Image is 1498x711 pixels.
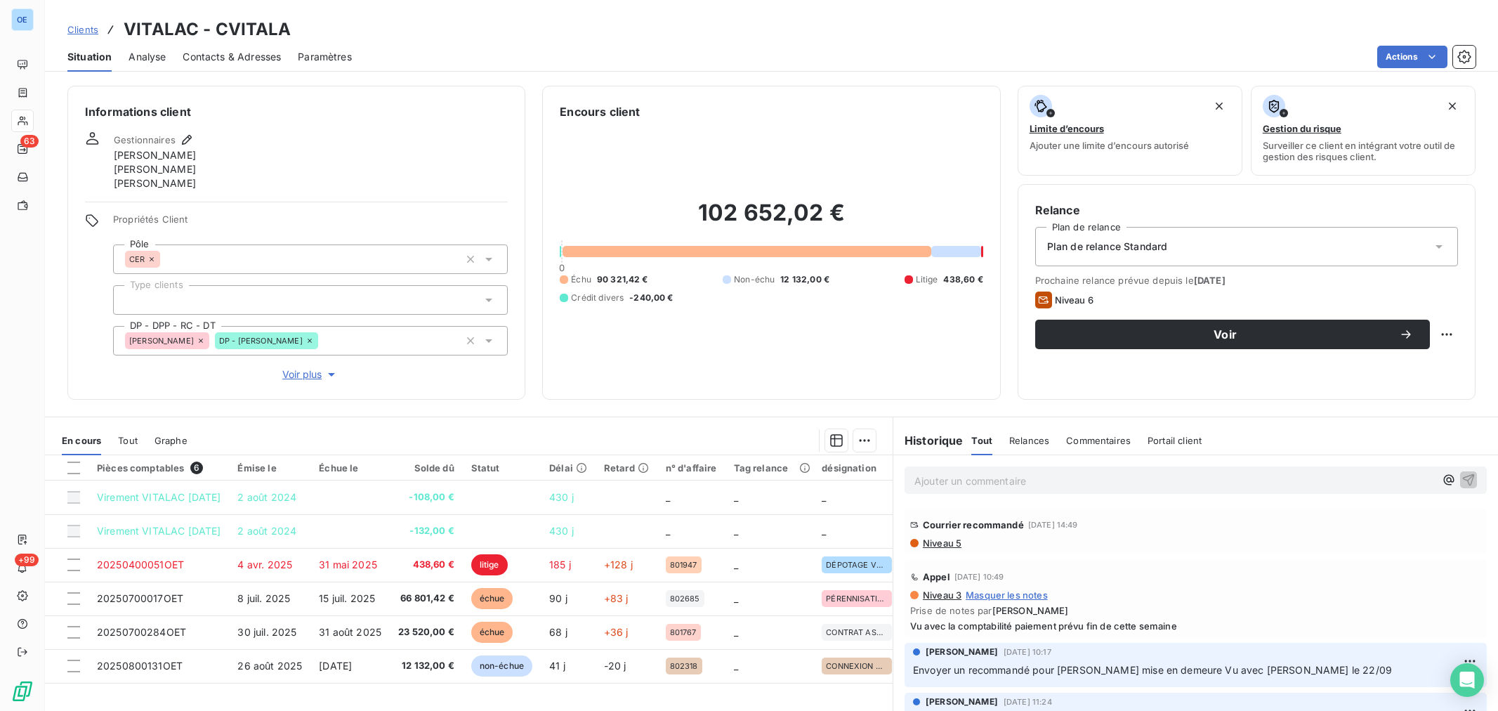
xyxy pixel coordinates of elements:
[1004,648,1051,656] span: [DATE] 10:17
[237,660,302,672] span: 26 août 2025
[954,573,1004,581] span: [DATE] 10:49
[124,17,291,42] h3: VITALAC - CVITALA
[926,696,998,708] span: [PERSON_NAME]
[1194,275,1226,286] span: [DATE]
[319,462,381,474] div: Échue le
[1251,86,1476,176] button: Gestion du risqueSurveiller ce client en intégrant votre outil de gestion des risques client.
[926,646,998,658] span: [PERSON_NAME]
[734,559,738,570] span: _
[237,462,302,474] div: Émise le
[97,559,184,570] span: 20250400051OET
[549,525,574,537] span: 430 j
[670,662,698,670] span: 802318
[1035,202,1458,218] h6: Relance
[1066,435,1131,446] span: Commentaires
[398,558,454,572] span: 438,60 €
[780,273,829,286] span: 12 132,00 €
[11,8,34,31] div: OE
[1148,435,1202,446] span: Portail client
[1030,140,1189,151] span: Ajouter une limite d’encours autorisé
[471,622,513,643] span: échue
[62,435,101,446] span: En cours
[604,660,626,672] span: -20 j
[20,135,39,148] span: 63
[318,334,329,347] input: Ajouter une valeur
[1047,240,1168,254] span: Plan de relance Standard
[923,519,1024,530] span: Courrier recommandé
[15,554,39,566] span: +99
[237,559,292,570] span: 4 avr. 2025
[549,592,567,604] span: 90 j
[666,525,670,537] span: _
[1055,294,1093,306] span: Niveau 6
[666,491,670,503] span: _
[114,162,196,176] span: [PERSON_NAME]
[734,273,775,286] span: Non-échu
[298,50,352,64] span: Paramètres
[559,262,565,273] span: 0
[670,594,700,603] span: 802685
[604,626,629,638] span: +36 j
[549,660,565,672] span: 41 j
[118,435,138,446] span: Tout
[114,134,176,145] span: Gestionnaires
[183,50,281,64] span: Contacts & Adresses
[237,525,296,537] span: 2 août 2024
[1263,140,1464,162] span: Surveiller ce client en intégrant votre outil de gestion des risques client.
[113,367,508,382] button: Voir plus
[822,491,826,503] span: _
[1377,46,1447,68] button: Actions
[670,628,697,637] span: 801767
[822,525,826,537] span: _
[1028,521,1078,529] span: [DATE] 14:49
[398,524,454,538] span: -132,00 €
[97,462,221,474] div: Pièces comptables
[943,273,983,286] span: 438,60 €
[11,680,34,703] img: Logo LeanPay
[319,626,381,638] span: 31 août 2025
[219,337,303,345] span: DP - [PERSON_NAME]
[966,589,1048,601] span: Masquer les notes
[910,605,1481,616] span: Prise de notes par
[398,659,454,673] span: 12 132,00 €
[734,592,738,604] span: _
[992,605,1069,616] span: [PERSON_NAME]
[85,103,508,120] h6: Informations client
[604,559,633,570] span: +128 j
[398,625,454,639] span: 23 520,00 €
[319,592,375,604] span: 15 juil. 2025
[734,626,738,638] span: _
[1030,123,1104,134] span: Limite d’encours
[910,620,1481,632] span: Vu avec la comptabilité paiement prévu fin de cette semaine
[282,367,339,381] span: Voir plus
[114,148,196,162] span: [PERSON_NAME]
[1018,86,1242,176] button: Limite d’encoursAjouter une limite d’encours autorisé
[629,292,673,304] span: -240,00 €
[398,592,454,606] span: 66 801,42 €
[67,50,112,64] span: Situation
[97,592,183,604] span: 20250700017OET
[155,435,188,446] span: Graphe
[549,491,574,503] span: 430 j
[129,337,194,345] span: [PERSON_NAME]
[916,273,938,286] span: Litige
[1052,329,1399,340] span: Voir
[734,525,738,537] span: _
[921,589,961,601] span: Niveau 3
[319,660,352,672] span: [DATE]
[893,432,964,449] h6: Historique
[734,491,738,503] span: _
[67,22,98,37] a: Clients
[114,176,196,190] span: [PERSON_NAME]
[597,273,648,286] span: 90 321,42 €
[560,199,983,241] h2: 102 652,02 €
[471,655,532,677] span: non-échue
[826,662,888,670] span: CONNEXION AU NOUVEL INDICATEUR IDE250 DE LA LIGNE
[1009,435,1049,446] span: Relances
[826,594,888,603] span: PÉRENNISATION ARCHITECTURE INFORMATIQUE
[125,294,136,306] input: Ajouter une valeur
[734,462,806,474] div: Tag relance
[471,554,508,575] span: litige
[822,462,892,474] div: désignation
[471,462,532,474] div: Statut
